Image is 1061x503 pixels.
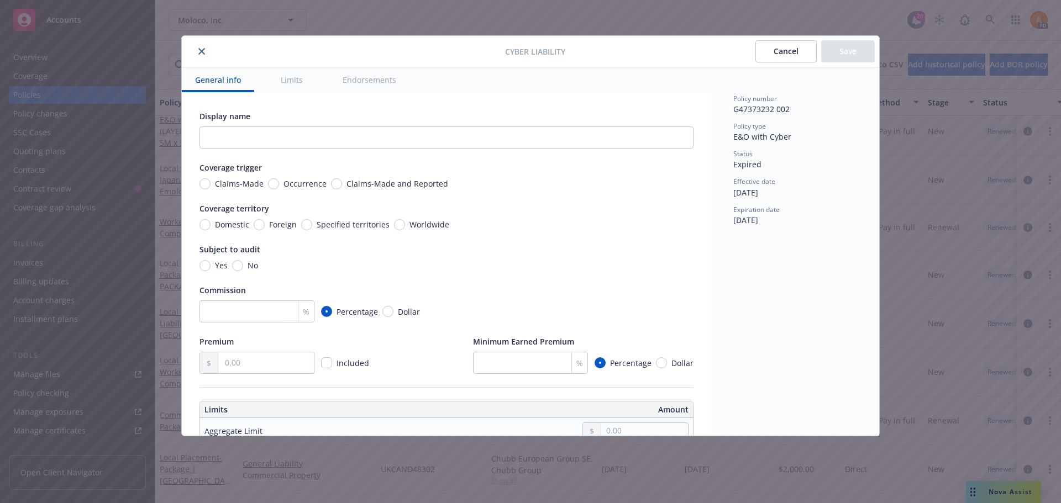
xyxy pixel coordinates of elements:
input: Claims-Made [199,178,211,189]
span: Dollar [671,357,694,369]
span: Percentage [610,357,652,369]
span: Worldwide [409,219,449,230]
th: Amount [451,401,693,418]
span: E&O with Cyber [733,131,791,142]
span: Included [337,358,369,368]
span: Premium [199,336,234,347]
div: Aggregate Limit [204,425,262,437]
th: Limits [200,401,397,418]
span: % [303,306,309,317]
button: close [195,45,208,58]
span: Policy number [733,94,777,103]
input: Claims-Made and Reported [331,178,342,189]
span: Display name [199,111,250,121]
span: Policy type [733,121,766,131]
button: General info [182,67,254,92]
span: Claims-Made and Reported [346,178,448,189]
input: 0.00 [218,352,314,373]
span: [DATE] [733,215,758,225]
span: Effective date [733,177,775,186]
span: Yes [215,260,228,271]
span: Expiration date [733,205,780,214]
span: Cyber Liability [505,46,565,57]
input: Percentage [321,306,332,317]
button: Limits [267,67,316,92]
input: Occurrence [268,178,279,189]
span: Percentage [337,306,378,317]
input: Yes [199,260,211,271]
button: Cancel [755,40,817,62]
input: Domestic [199,219,211,230]
span: Commission [199,285,246,295]
span: % [576,357,583,369]
span: Specified territories [317,219,390,230]
span: Foreign [269,219,297,230]
span: G47373232 002 [733,104,790,114]
input: Dollar [656,357,667,368]
input: Specified territories [301,219,312,230]
input: No [232,260,243,271]
span: Claims-Made [215,178,264,189]
button: Endorsements [329,67,409,92]
span: [DATE] [733,187,758,198]
span: Coverage territory [199,203,269,214]
span: Subject to audit [199,244,260,255]
span: Domestic [215,219,249,230]
input: Dollar [382,306,393,317]
span: Minimum Earned Premium [473,336,574,347]
input: 0.00 [601,423,688,438]
span: No [248,260,258,271]
span: Coverage trigger [199,162,262,173]
span: Dollar [398,306,420,317]
span: Occurrence [283,178,327,189]
span: Status [733,149,753,158]
input: Percentage [595,357,606,368]
span: Expired [733,159,761,170]
input: Foreign [254,219,265,230]
input: Worldwide [394,219,405,230]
